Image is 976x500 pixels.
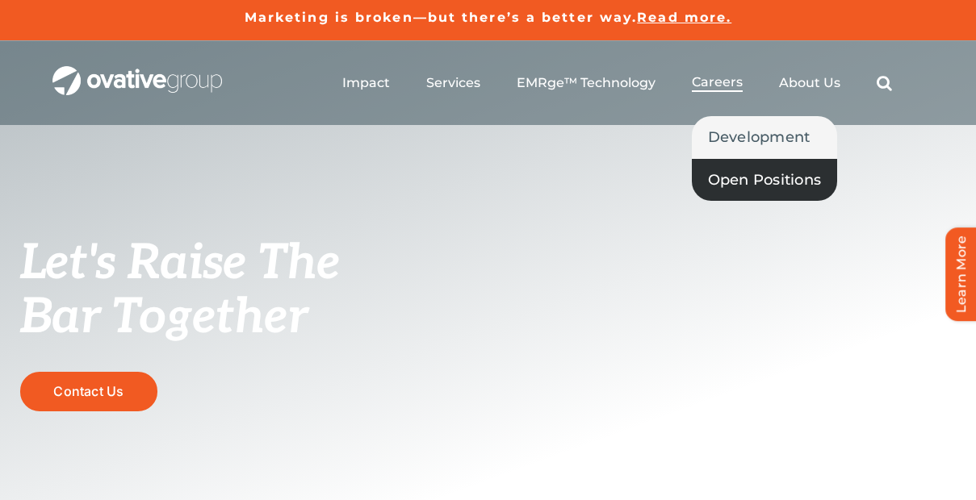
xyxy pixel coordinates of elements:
[20,372,157,411] a: Contact Us
[692,116,838,158] a: Development
[692,159,838,201] a: Open Positions
[708,169,822,191] span: Open Positions
[426,75,480,91] a: Services
[20,289,308,347] span: Bar Together
[53,384,124,399] span: Contact Us
[877,75,892,91] a: Search
[517,75,656,91] a: EMRge™ Technology
[20,235,341,293] span: Let's Raise The
[708,126,811,148] span: Development
[52,65,222,80] a: OG_Full_horizontal_WHT
[779,75,840,91] a: About Us
[692,74,743,90] span: Careers
[342,57,892,109] nav: Menu
[692,74,743,92] a: Careers
[637,10,731,25] a: Read more.
[245,10,638,25] a: Marketing is broken—but there’s a better way.
[342,75,390,91] a: Impact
